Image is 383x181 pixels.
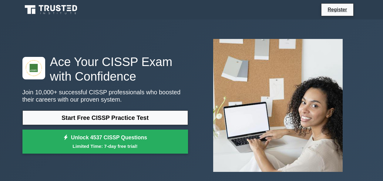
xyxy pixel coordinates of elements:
h1: Ace Your CISSP Exam with Confidence [22,54,188,84]
a: Register [324,6,351,13]
small: Limited Time: 7-day free trial! [30,143,180,150]
a: Start Free CISSP Practice Test [22,110,188,125]
p: Join 10,000+ successful CISSP professionals who boosted their careers with our proven system. [22,89,188,103]
a: Unlock 4537 CISSP QuestionsLimited Time: 7-day free trial! [22,130,188,154]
